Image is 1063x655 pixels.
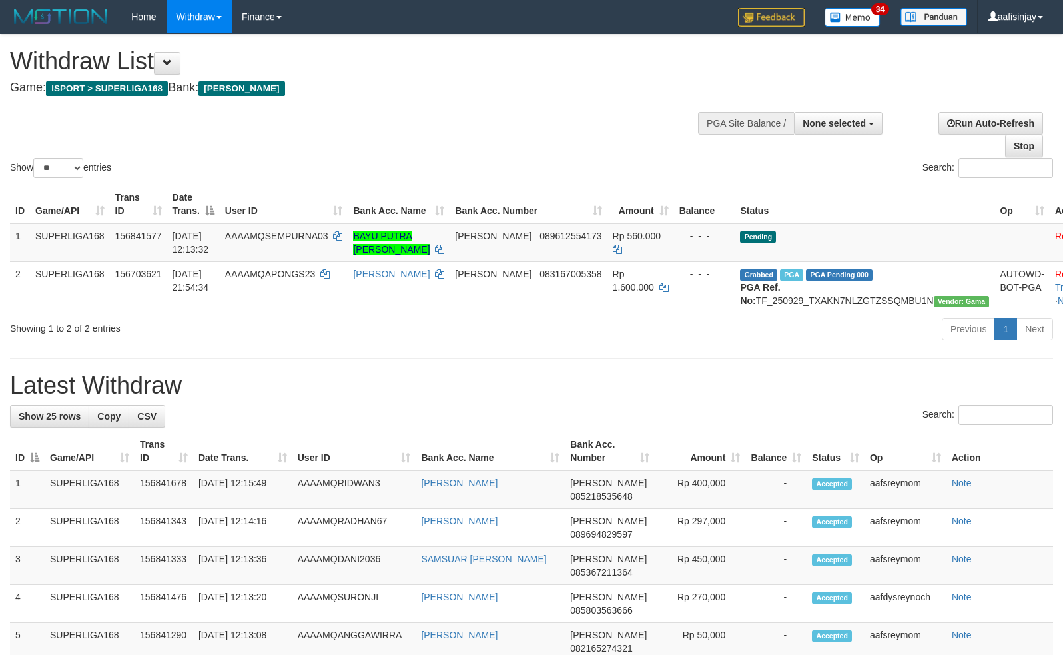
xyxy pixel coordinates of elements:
td: SUPERLIGA168 [30,261,110,313]
th: Game/API: activate to sort column ascending [45,432,135,470]
span: None selected [803,118,866,129]
th: Op: activate to sort column ascending [865,432,946,470]
th: Trans ID: activate to sort column ascending [135,432,193,470]
span: ISPORT > SUPERLIGA168 [46,81,168,96]
span: AAAAMQSEMPURNA03 [225,231,328,241]
a: SAMSUAR [PERSON_NAME] [421,554,546,564]
td: aafsreymom [865,470,946,509]
span: Pending [740,231,776,243]
h4: Game: Bank: [10,81,695,95]
th: Balance [674,185,735,223]
a: [PERSON_NAME] [353,269,430,279]
td: aafsreymom [865,509,946,547]
td: - [745,470,807,509]
a: CSV [129,405,165,428]
span: Marked by aafchhiseyha [780,269,803,281]
span: [PERSON_NAME] [570,630,647,640]
td: 156841476 [135,585,193,623]
td: TF_250929_TXAKN7NLZGTZSSQMBU1N [735,261,994,313]
th: Op: activate to sort column ascending [994,185,1050,223]
th: Bank Acc. Name: activate to sort column ascending [416,432,565,470]
span: AAAAMQAPONGS23 [225,269,315,279]
a: Previous [942,318,995,340]
th: Bank Acc. Number: activate to sort column ascending [565,432,655,470]
td: AAAAMQRADHAN67 [292,509,416,547]
input: Search: [958,158,1053,178]
td: SUPERLIGA168 [45,470,135,509]
span: Copy 085367211364 to clipboard [570,567,632,578]
td: [DATE] 12:13:36 [193,547,292,585]
td: 2 [10,509,45,547]
td: - [745,585,807,623]
th: ID: activate to sort column descending [10,432,45,470]
td: 1 [10,470,45,509]
th: Game/API: activate to sort column ascending [30,185,110,223]
span: Copy [97,411,121,422]
span: [PERSON_NAME] [455,231,531,241]
a: 1 [994,318,1017,340]
span: Accepted [812,516,852,528]
td: 156841343 [135,509,193,547]
a: Note [952,478,972,488]
span: [DATE] 12:13:32 [173,231,209,255]
a: Next [1016,318,1053,340]
th: Bank Acc. Name: activate to sort column ascending [348,185,450,223]
a: Note [952,630,972,640]
td: AAAAMQSURONJI [292,585,416,623]
span: Rp 1.600.000 [613,269,654,293]
span: Show 25 rows [19,411,81,422]
span: PGA Pending [806,269,873,281]
label: Show entries [10,158,111,178]
a: [PERSON_NAME] [421,516,498,526]
td: Rp 400,000 [655,470,745,509]
a: [PERSON_NAME] [421,630,498,640]
h1: Withdraw List [10,48,695,75]
span: 156841577 [115,231,162,241]
th: Amount: activate to sort column ascending [655,432,745,470]
span: Copy 083167005358 to clipboard [539,269,601,279]
a: Show 25 rows [10,405,89,428]
td: 2 [10,261,30,313]
td: [DATE] 12:13:20 [193,585,292,623]
th: Amount: activate to sort column ascending [607,185,674,223]
th: Trans ID: activate to sort column ascending [110,185,167,223]
span: CSV [137,411,157,422]
span: Copy 089612554173 to clipboard [539,231,601,241]
span: 156703621 [115,269,162,279]
span: [PERSON_NAME] [198,81,284,96]
div: Showing 1 to 2 of 2 entries [10,317,433,335]
td: [DATE] 12:14:16 [193,509,292,547]
span: [PERSON_NAME] [570,554,647,564]
span: Rp 560.000 [613,231,661,241]
td: 156841333 [135,547,193,585]
th: Bank Acc. Number: activate to sort column ascending [450,185,607,223]
th: User ID: activate to sort column ascending [220,185,348,223]
span: Copy 085218535648 to clipboard [570,491,632,502]
td: - [745,547,807,585]
td: [DATE] 12:15:49 [193,470,292,509]
td: Rp 270,000 [655,585,745,623]
td: AAAAMQDANI2036 [292,547,416,585]
span: Vendor URL: https://trx31.1velocity.biz [934,296,990,307]
b: PGA Ref. No: [740,282,780,306]
span: Copy 085803563666 to clipboard [570,605,632,616]
th: Balance: activate to sort column ascending [745,432,807,470]
td: aafsreymom [865,547,946,585]
img: MOTION_logo.png [10,7,111,27]
span: Accepted [812,478,852,490]
td: 1 [10,223,30,262]
span: Accepted [812,630,852,642]
span: Copy 089694829597 to clipboard [570,529,632,540]
th: ID [10,185,30,223]
span: [PERSON_NAME] [570,478,647,488]
td: SUPERLIGA168 [30,223,110,262]
button: None selected [794,112,883,135]
span: [PERSON_NAME] [570,516,647,526]
td: 156841678 [135,470,193,509]
label: Search: [922,405,1053,425]
th: Date Trans.: activate to sort column ascending [193,432,292,470]
a: Note [952,516,972,526]
th: User ID: activate to sort column ascending [292,432,416,470]
td: AUTOWD-BOT-PGA [994,261,1050,313]
a: BAYU PUTRA [PERSON_NAME] [353,231,430,255]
